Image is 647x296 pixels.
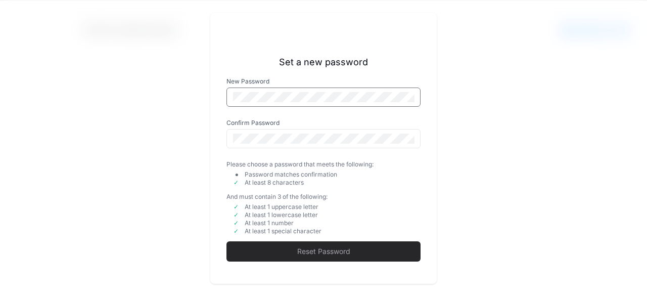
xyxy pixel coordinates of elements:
label: Confirm Password [226,119,421,127]
div: At least 1 uppercase letter [245,203,421,211]
div: Please choose a password that meets the following: [226,160,421,168]
div: At least 1 lowercase letter [245,211,421,219]
span: Reset Password [226,246,421,257]
div: At least 8 characters [245,179,421,187]
div: Password matches confirmation [245,171,421,179]
p: Set a new password [226,55,421,69]
div: At least 1 special character [245,227,421,235]
label: New Password [226,77,421,86]
button: Reset Password [226,241,421,262]
div: And must contain 3 of the following: [226,193,421,201]
div: At least 1 number [245,219,421,227]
